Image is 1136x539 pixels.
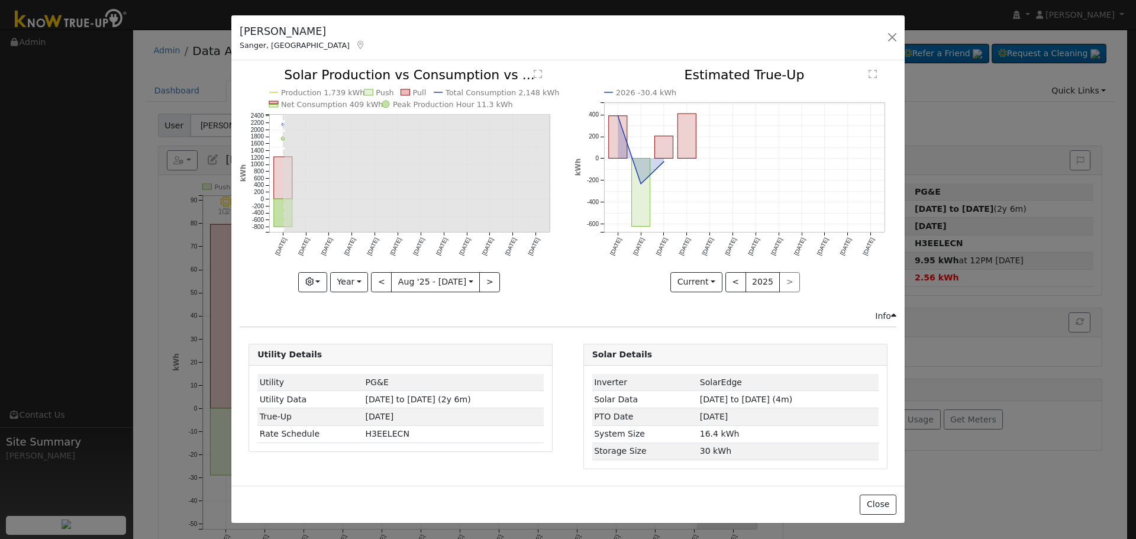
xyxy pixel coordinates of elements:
[574,159,582,176] text: kWh
[254,168,264,175] text: 800
[284,67,535,82] text: Solar Production vs Consumption vs ...
[793,237,806,256] text: [DATE]
[724,237,737,256] text: [DATE]
[413,88,427,97] text: Pull
[661,160,666,164] circle: onclick=""
[320,237,334,256] text: [DATE]
[251,127,264,133] text: 2000
[677,114,696,159] rect: onclick=""
[609,237,622,256] text: [DATE]
[860,495,896,515] button: Close
[700,412,728,421] span: [DATE]
[684,67,804,82] text: Estimated True-Up
[815,237,829,256] text: [DATE]
[391,272,480,292] button: Aug '25 - [DATE]
[366,429,409,438] span: Z
[330,272,368,292] button: Year
[838,237,852,256] text: [DATE]
[257,408,363,425] td: True-Up
[239,164,247,182] text: kWh
[274,237,288,256] text: [DATE]
[700,446,731,456] span: 30 kWh
[479,272,500,292] button: >
[654,136,673,159] rect: onclick=""
[592,443,698,460] td: Storage Size
[257,350,322,359] strong: Utility Details
[274,199,292,227] rect: onclick=""
[240,41,350,50] span: Sanger, [GEOGRAPHIC_DATA]
[481,237,495,256] text: [DATE]
[356,40,366,50] a: Map
[595,156,599,162] text: 0
[592,374,698,391] td: Inverter
[725,272,746,292] button: <
[589,112,599,118] text: 400
[371,272,392,292] button: <
[251,134,264,140] text: 1800
[282,124,284,126] circle: onclick=""
[592,408,698,425] td: PTO Date
[527,237,541,256] text: [DATE]
[393,100,513,109] text: Peak Production Hour 11.3 kWh
[875,310,896,322] div: Info
[252,224,264,230] text: -800
[608,116,627,159] rect: onclick=""
[638,182,643,186] circle: onclick=""
[251,154,264,161] text: 1200
[412,237,425,256] text: [DATE]
[587,221,599,227] text: -600
[281,100,383,109] text: Net Consumption 409 kWh
[700,429,740,438] span: 16.4 kWh
[257,374,363,391] td: Utility
[366,237,380,256] text: [DATE]
[251,113,264,120] text: 2400
[592,425,698,443] td: System Size
[504,237,518,256] text: [DATE]
[252,210,264,217] text: -400
[254,175,264,182] text: 600
[257,425,363,443] td: Rate Schedule
[376,88,395,97] text: Push
[592,391,698,408] td: Solar Data
[701,237,714,256] text: [DATE]
[252,203,264,209] text: -200
[445,88,559,97] text: Total Consumption 2,148 kWh
[631,159,650,227] rect: onclick=""
[363,408,544,425] td: [DATE]
[869,69,877,79] text: 
[670,272,722,292] button: Current
[240,24,366,39] h5: [PERSON_NAME]
[261,196,264,202] text: 0
[589,134,599,140] text: 200
[297,237,311,256] text: [DATE]
[251,141,264,147] text: 1600
[251,147,264,154] text: 1400
[587,199,599,205] text: -400
[587,177,599,184] text: -200
[366,377,389,387] span: ID: 16470881, authorized: 03/28/25
[700,377,742,387] span: ID: 4623103, authorized: 05/14/25
[616,88,676,97] text: 2026 -30.4 kWh
[745,272,780,292] button: 2025
[274,157,292,199] rect: onclick=""
[615,114,620,118] circle: onclick=""
[631,237,645,256] text: [DATE]
[677,237,691,256] text: [DATE]
[251,162,264,168] text: 1000
[366,395,471,404] span: [DATE] to [DATE] (2y 6m)
[254,182,264,189] text: 400
[700,395,792,404] span: [DATE] to [DATE] (4m)
[257,391,363,408] td: Utility Data
[534,69,542,79] text: 
[458,237,472,256] text: [DATE]
[281,88,365,97] text: Production 1,739 kWh
[435,237,448,256] text: [DATE]
[254,189,264,196] text: 200
[252,217,264,224] text: -600
[389,237,402,256] text: [DATE]
[281,137,285,141] circle: onclick=""
[770,237,783,256] text: [DATE]
[747,237,760,256] text: [DATE]
[343,237,357,256] text: [DATE]
[251,120,264,126] text: 2200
